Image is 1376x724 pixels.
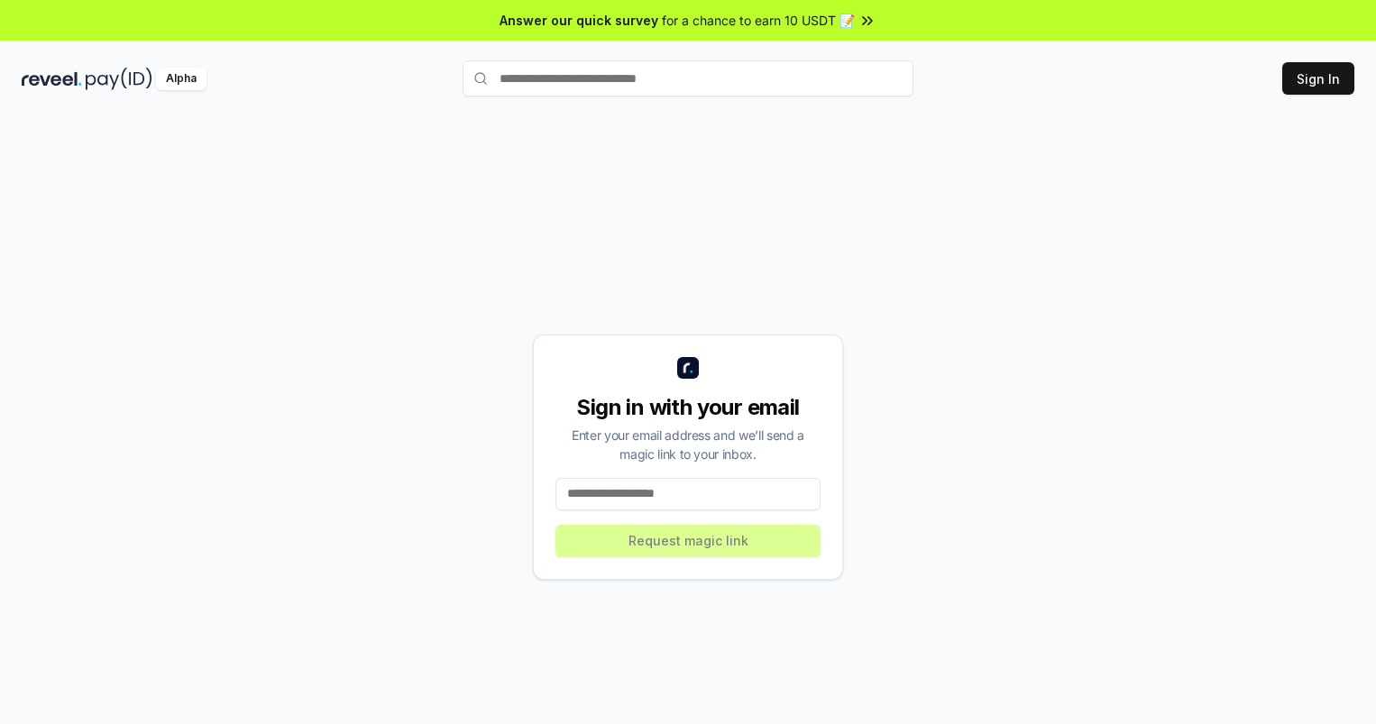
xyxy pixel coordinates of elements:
img: logo_small [677,357,699,379]
div: Alpha [156,68,206,90]
span: Answer our quick survey [500,11,658,30]
div: Enter your email address and we’ll send a magic link to your inbox. [555,426,821,463]
img: reveel_dark [22,68,82,90]
button: Sign In [1282,62,1354,95]
div: Sign in with your email [555,393,821,422]
span: for a chance to earn 10 USDT 📝 [662,11,855,30]
img: pay_id [86,68,152,90]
